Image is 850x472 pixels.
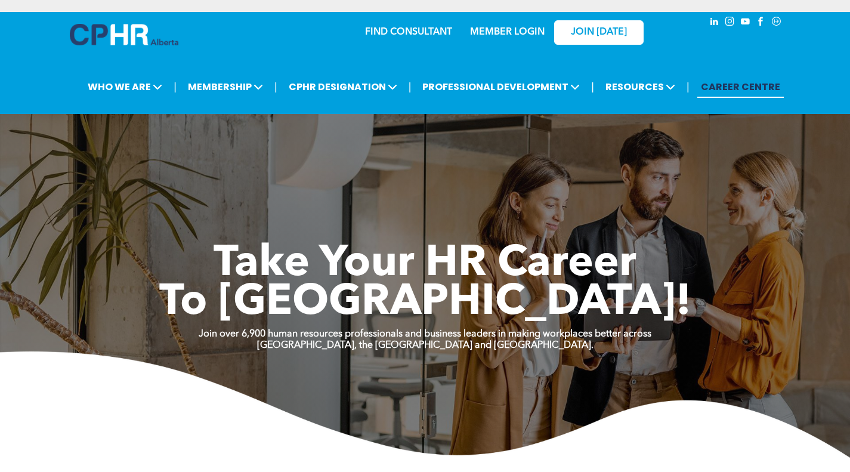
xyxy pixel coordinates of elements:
[419,76,583,98] span: PROFESSIONAL DEVELOPMENT
[84,76,166,98] span: WHO WE ARE
[409,75,412,99] li: |
[214,243,636,286] span: Take Your HR Career
[697,76,784,98] a: CAREER CENTRE
[755,15,768,31] a: facebook
[687,75,690,99] li: |
[70,24,178,45] img: A blue and white logo for cp alberta
[571,27,627,38] span: JOIN [DATE]
[470,27,545,37] a: MEMBER LOGIN
[257,341,594,350] strong: [GEOGRAPHIC_DATA], the [GEOGRAPHIC_DATA] and [GEOGRAPHIC_DATA].
[770,15,783,31] a: Social network
[285,76,401,98] span: CPHR DESIGNATION
[184,76,267,98] span: MEMBERSHIP
[708,15,721,31] a: linkedin
[199,329,651,339] strong: Join over 6,900 human resources professionals and business leaders in making workplaces better ac...
[554,20,644,45] a: JOIN [DATE]
[602,76,679,98] span: RESOURCES
[591,75,594,99] li: |
[274,75,277,99] li: |
[365,27,452,37] a: FIND CONSULTANT
[174,75,177,99] li: |
[724,15,737,31] a: instagram
[159,282,691,325] span: To [GEOGRAPHIC_DATA]!
[739,15,752,31] a: youtube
